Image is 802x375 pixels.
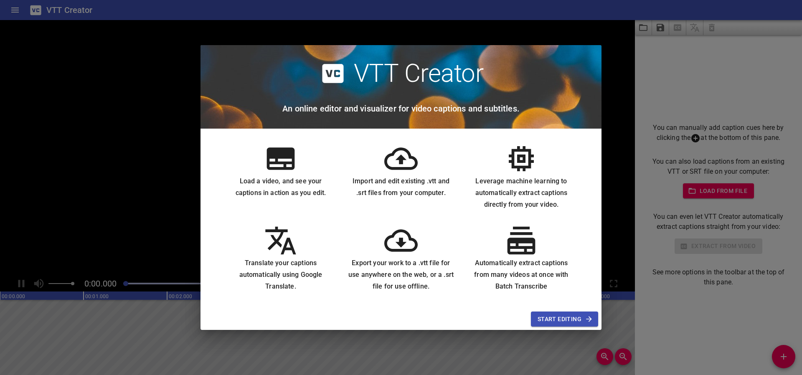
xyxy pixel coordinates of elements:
[468,175,575,210] h6: Leverage machine learning to automatically extract captions directly from your video.
[354,58,484,89] h2: VTT Creator
[348,175,454,199] h6: Import and edit existing .vtt and .srt files from your computer.
[227,175,334,199] h6: Load a video, and see your captions in action as you edit.
[531,312,598,327] button: Start Editing
[538,314,591,324] span: Start Editing
[348,257,454,292] h6: Export your work to a .vtt file for use anywhere on the web, or a .srt file for use offline.
[227,257,334,292] h6: Translate your captions automatically using Google Translate.
[282,102,520,115] h6: An online editor and visualizer for video captions and subtitles.
[468,257,575,292] h6: Automatically extract captions from many videos at once with Batch Transcribe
